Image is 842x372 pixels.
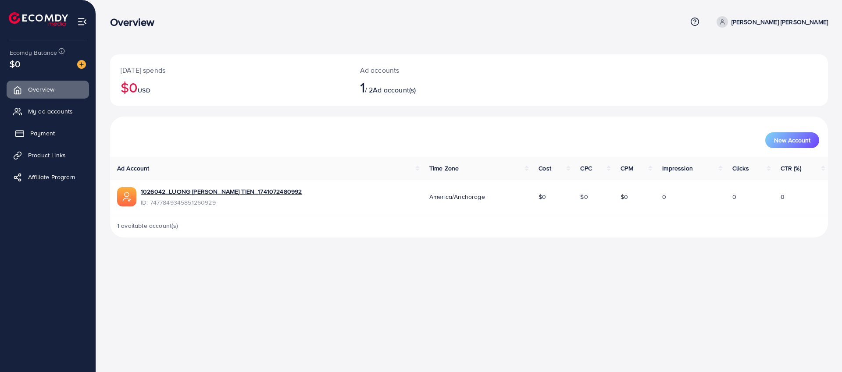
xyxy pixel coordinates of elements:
[7,146,89,164] a: Product Links
[28,85,54,94] span: Overview
[360,79,518,96] h2: / 2
[7,103,89,120] a: My ad accounts
[713,16,828,28] a: [PERSON_NAME] [PERSON_NAME]
[662,164,693,173] span: Impression
[781,164,801,173] span: CTR (%)
[117,187,136,206] img: ic-ads-acc.e4c84228.svg
[138,86,150,95] span: USD
[10,57,20,70] span: $0
[110,16,161,28] h3: Overview
[621,192,628,201] span: $0
[621,164,633,173] span: CPM
[732,164,749,173] span: Clicks
[781,192,785,201] span: 0
[7,168,89,186] a: Affiliate Program
[9,12,68,26] img: logo
[360,65,518,75] p: Ad accounts
[360,77,365,97] span: 1
[580,164,592,173] span: CPC
[10,48,57,57] span: Ecomdy Balance
[580,192,588,201] span: $0
[28,151,66,159] span: Product Links
[77,60,86,69] img: image
[7,81,89,98] a: Overview
[429,192,485,201] span: America/Anchorage
[732,192,736,201] span: 0
[28,173,75,181] span: Affiliate Program
[28,107,73,116] span: My ad accounts
[373,85,416,95] span: Ad account(s)
[539,164,551,173] span: Cost
[539,192,546,201] span: $0
[141,198,302,207] span: ID: 7477849345851260929
[765,132,819,148] button: New Account
[774,137,810,143] span: New Account
[77,17,87,27] img: menu
[30,129,55,138] span: Payment
[7,124,89,142] a: Payment
[121,65,339,75] p: [DATE] spends
[429,164,459,173] span: Time Zone
[121,79,339,96] h2: $0
[117,221,178,230] span: 1 available account(s)
[662,192,666,201] span: 0
[731,17,828,27] p: [PERSON_NAME] [PERSON_NAME]
[117,164,150,173] span: Ad Account
[141,187,302,196] a: 1026042_LUONG [PERSON_NAME] TIEN_1741072480992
